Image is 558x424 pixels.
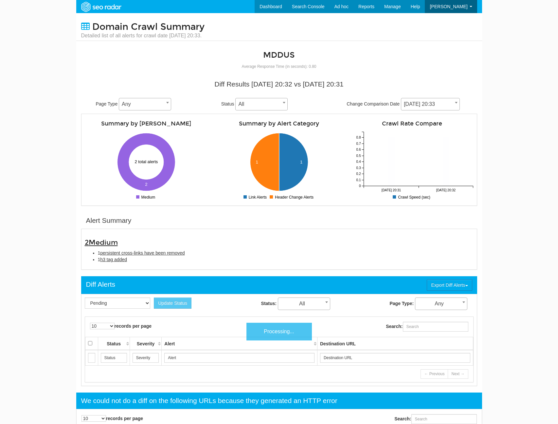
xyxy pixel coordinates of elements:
[89,238,118,247] span: Medium
[334,4,349,9] span: Ad hoc
[436,188,456,192] tspan: [DATE] 20:32
[356,166,361,170] tspan: 0.3
[98,250,474,256] li: 1
[119,98,171,110] span: Any
[90,323,115,329] select: records per page
[81,396,337,406] div: We could not do a diff on the following URLs because they generated an HTTP error
[86,79,472,89] div: Diff Results [DATE] 20:32 vs [DATE] 20:31
[278,298,330,310] span: All
[386,322,468,332] label: Search:
[359,184,361,188] tspan: 0
[356,154,361,158] tspan: 0.5
[81,32,205,39] small: Detailed list of all alerts for crawl date [DATE] 20:33.
[448,369,468,379] a: Next →
[100,257,127,262] span: h3 tag added
[81,415,106,422] select: records per page
[401,100,459,109] span: 08/20/2025 20:33
[347,101,400,106] span: Change Comparison Date
[261,301,277,306] strong: Status:
[394,414,477,424] label: Search:
[164,353,315,363] input: Search
[86,216,132,225] div: Alert Summary
[246,323,312,341] div: Processing...
[88,353,95,363] input: Search
[98,256,474,263] li: 1
[356,136,361,139] tspan: 0.8
[356,172,361,176] tspan: 0.2
[130,337,162,350] th: Severity
[421,369,448,379] a: ← Previous
[356,142,361,145] tspan: 0.7
[236,100,287,109] span: All
[135,159,158,164] text: 2 total alerts
[79,1,124,13] img: SEORadar
[90,323,152,329] label: records per page
[411,414,477,424] input: Search:
[381,188,401,192] tspan: [DATE] 20:31
[351,121,474,127] h4: Crawl Rate Compare
[85,238,118,247] span: 2
[317,337,473,350] th: Destination URL
[92,21,205,32] span: Domain Crawl Summary
[235,98,288,110] span: All
[427,279,472,291] button: Export Diff Alerts
[401,98,460,110] span: 08/20/2025 20:33
[81,415,143,422] label: records per page
[85,121,208,127] h4: Summary by [PERSON_NAME]
[389,301,414,306] strong: Page Type:
[358,4,374,9] span: Reports
[356,178,361,182] tspan: 0.1
[154,298,191,309] button: Update Status
[415,299,467,308] span: Any
[86,279,115,289] div: Diff Alerts
[411,4,420,9] span: Help
[133,353,159,363] input: Search
[100,250,185,256] span: persistent cross-links have been removed
[403,322,468,332] input: Search:
[356,148,361,151] tspan: 0.6
[96,101,118,106] span: Page Type
[263,50,295,60] a: MDDUS
[320,353,470,363] input: Search
[119,100,171,109] span: Any
[242,64,316,69] small: Average Response Time (in seconds): 0.80
[278,299,330,308] span: All
[415,298,467,310] span: Any
[101,353,127,363] input: Search
[384,4,401,9] span: Manage
[98,337,130,350] th: Status
[430,4,467,9] span: [PERSON_NAME]
[221,101,234,106] span: Status
[356,160,361,164] tspan: 0.4
[218,121,341,127] h4: Summary by Alert Category
[162,337,317,350] th: Alert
